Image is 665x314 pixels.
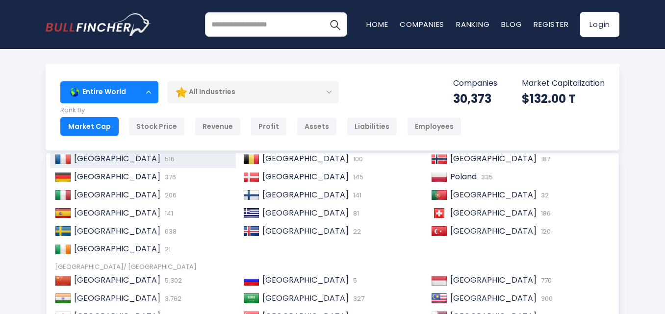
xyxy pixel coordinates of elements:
[74,153,160,164] span: [GEOGRAPHIC_DATA]
[450,153,537,164] span: [GEOGRAPHIC_DATA]
[522,78,605,89] p: Market Capitalization
[450,225,537,237] span: [GEOGRAPHIC_DATA]
[74,171,160,182] span: [GEOGRAPHIC_DATA]
[162,244,171,254] span: 21
[74,225,160,237] span: [GEOGRAPHIC_DATA]
[400,19,444,29] a: Companies
[538,154,550,164] span: 187
[55,263,610,271] div: [GEOGRAPHIC_DATA]/ [GEOGRAPHIC_DATA]
[538,294,553,303] span: 300
[450,171,477,182] span: Poland
[538,276,552,285] span: 770
[351,227,361,236] span: 22
[538,209,551,218] span: 186
[453,78,497,89] p: Companies
[262,274,349,286] span: [GEOGRAPHIC_DATA]
[351,209,359,218] span: 81
[195,117,241,136] div: Revenue
[262,153,349,164] span: [GEOGRAPHIC_DATA]
[351,191,361,200] span: 141
[167,81,339,103] div: All Industries
[450,189,537,200] span: [GEOGRAPHIC_DATA]
[60,106,461,115] p: Rank By
[162,227,177,236] span: 638
[162,172,176,182] span: 376
[262,171,349,182] span: [GEOGRAPHIC_DATA]
[162,154,175,164] span: 516
[456,19,489,29] a: Ranking
[450,207,537,218] span: [GEOGRAPHIC_DATA]
[347,117,397,136] div: Liabilities
[74,243,160,254] span: [GEOGRAPHIC_DATA]
[351,276,357,285] span: 5
[534,19,568,29] a: Register
[74,189,160,200] span: [GEOGRAPHIC_DATA]
[60,81,158,103] div: Entire World
[162,294,181,303] span: 3,762
[162,191,177,200] span: 206
[351,154,363,164] span: 100
[128,117,185,136] div: Stock Price
[351,294,364,303] span: 327
[366,19,388,29] a: Home
[262,292,349,304] span: [GEOGRAPHIC_DATA]
[580,12,619,37] a: Login
[297,117,337,136] div: Assets
[453,91,497,106] div: 30,373
[251,117,287,136] div: Profit
[479,172,493,182] span: 335
[450,292,537,304] span: [GEOGRAPHIC_DATA]
[450,274,537,286] span: [GEOGRAPHIC_DATA]
[501,19,522,29] a: Blog
[522,91,605,106] div: $132.00 T
[162,276,182,285] span: 5,302
[74,292,160,304] span: [GEOGRAPHIC_DATA]
[46,13,151,36] img: bullfincher logo
[538,191,549,200] span: 32
[323,12,347,37] button: Search
[262,189,349,200] span: [GEOGRAPHIC_DATA]
[262,225,349,237] span: [GEOGRAPHIC_DATA]
[262,207,349,218] span: [GEOGRAPHIC_DATA]
[407,117,461,136] div: Employees
[74,207,160,218] span: [GEOGRAPHIC_DATA]
[74,274,160,286] span: [GEOGRAPHIC_DATA]
[60,117,119,136] div: Market Cap
[46,13,151,36] a: Go to homepage
[538,227,551,236] span: 120
[351,172,363,182] span: 145
[162,209,173,218] span: 141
